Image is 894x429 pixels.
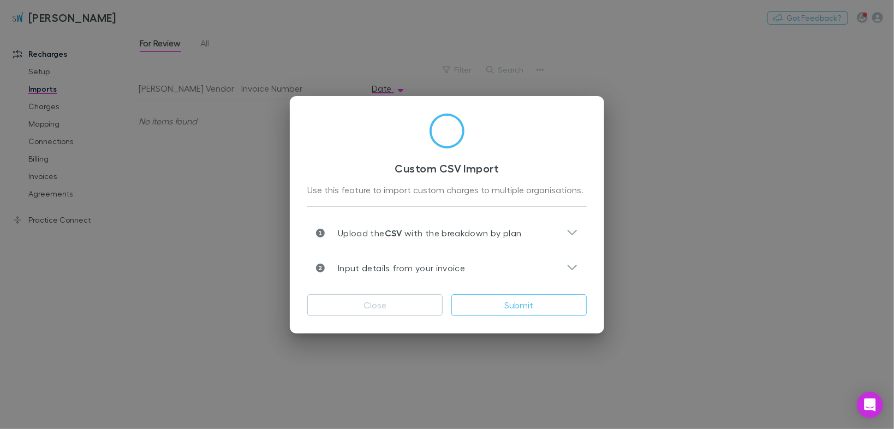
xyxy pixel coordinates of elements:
[307,294,443,316] button: Close
[307,251,587,285] div: Input details from your invoice
[307,162,587,175] h3: Custom CSV Import
[325,227,522,240] p: Upload the with the breakdown by plan
[857,392,883,418] div: Open Intercom Messenger
[307,183,587,198] div: Use this feature to import custom charges to multiple organisations.
[325,261,465,275] p: Input details from your invoice
[451,294,587,316] button: Submit
[307,216,587,251] div: Upload theCSV with the breakdown by plan
[385,228,402,239] strong: CSV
